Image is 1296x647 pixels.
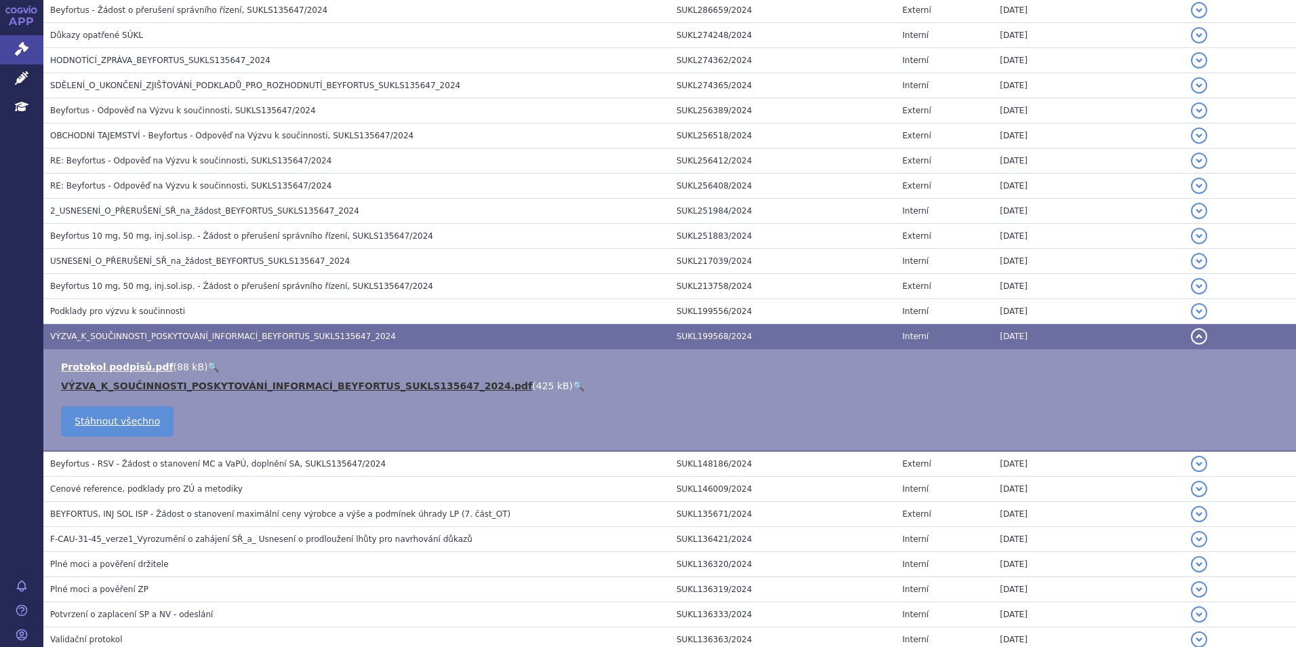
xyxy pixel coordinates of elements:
span: Validační protokol [50,635,123,644]
a: VÝZVA_K_SOUČINNOSTI_POSKYTOVÁNÍ_INFORMACÍ_BEYFORTUS_SUKLS135647_2024.pdf [61,380,532,391]
button: detail [1191,27,1207,43]
td: SUKL256389/2024 [670,98,895,123]
button: detail [1191,228,1207,244]
button: detail [1191,606,1207,623]
button: detail [1191,2,1207,18]
button: detail [1191,128,1207,144]
button: detail [1191,531,1207,547]
button: detail [1191,253,1207,269]
td: [DATE] [993,299,1183,324]
td: SUKL251883/2024 [670,224,895,249]
td: SUKL136320/2024 [670,552,895,577]
li: ( ) [61,379,1282,393]
td: SUKL256518/2024 [670,123,895,149]
button: detail [1191,506,1207,522]
button: detail [1191,303,1207,319]
button: detail [1191,328,1207,345]
td: SUKL146009/2024 [670,477,895,502]
span: Interní [902,81,929,90]
button: detail [1191,77,1207,94]
button: detail [1191,178,1207,194]
span: Externí [902,459,931,469]
span: Beyfortus 10 mg, 50 mg, inj.sol.isp. - Žádost o přerušení správního řízení, SUKLS135647/2024 [50,231,433,241]
span: Interní [902,585,929,594]
span: Interní [902,332,929,341]
td: SUKL148186/2024 [670,451,895,477]
td: SUKL136333/2024 [670,602,895,627]
td: [DATE] [993,73,1183,98]
td: SUKL136319/2024 [670,577,895,602]
span: Podklady pro výzvu k součinnosti [50,307,185,316]
span: Plné moci a pověření ZP [50,585,148,594]
button: detail [1191,556,1207,572]
span: Beyfortus - RSV - Žádost o stanovení MC a VaPÚ, doplnění SA, SUKLS135647/2024 [50,459,386,469]
a: Protokol podpisů.pdf [61,361,174,372]
button: detail [1191,278,1207,294]
button: detail [1191,581,1207,597]
span: Externí [902,156,931,165]
td: SUKL274362/2024 [670,48,895,73]
span: Externí [902,509,931,519]
td: [DATE] [993,249,1183,274]
span: 425 kB [536,380,569,391]
span: Cenové reference, podklady pro ZÚ a metodiky [50,484,243,494]
td: [DATE] [993,274,1183,299]
td: [DATE] [993,199,1183,224]
span: RE: Beyfortus - Odpověď na Výzvu k součinnosti, SUKLS135647/2024 [50,181,331,191]
span: BEYFORTUS, INJ SOL ISP - Žádost o stanovení maximální ceny výrobce a výše a podmínek úhrady LP (7... [50,509,510,519]
td: [DATE] [993,48,1183,73]
button: detail [1191,153,1207,169]
span: Důkazy opatřené SÚKL [50,31,143,40]
td: [DATE] [993,451,1183,477]
td: [DATE] [993,174,1183,199]
td: [DATE] [993,324,1183,349]
button: detail [1191,102,1207,119]
span: Interní [902,307,929,316]
span: SDĚLENÍ_O_UKONČENÍ_ZJIŠŤOVÁNÍ_PODKLADŮ_PRO_ROZHODNUTÍ_BEYFORTUS_SUKLS135647_2024 [50,81,460,90]
td: [DATE] [993,502,1183,527]
td: SUKL256412/2024 [670,149,895,174]
td: SUKL274365/2024 [670,73,895,98]
td: SUKL213758/2024 [670,274,895,299]
button: detail [1191,481,1207,497]
span: Externí [902,5,931,15]
span: Interní [902,206,929,216]
span: Plné moci a pověření držitele [50,560,169,569]
span: Beyfortus 10 mg, 50 mg, inj.sol.isp. - Žádost o přerušení správního řízení, SUKLS135647/2024 [50,281,433,291]
td: [DATE] [993,123,1183,149]
span: Interní [902,560,929,569]
td: [DATE] [993,23,1183,48]
td: SUKL256408/2024 [670,174,895,199]
td: [DATE] [993,224,1183,249]
span: Interní [902,484,929,494]
span: Beyfortus - Žádost o přerušení správního řízení, SUKLS135647/2024 [50,5,327,15]
span: Externí [902,106,931,115]
td: SUKL136421/2024 [670,527,895,552]
td: SUKL199556/2024 [670,299,895,324]
td: [DATE] [993,577,1183,602]
span: F-CAU-31-45_verze1_Vyrozumění o zahájení SŘ_a_ Usnesení o prodloužení lhůty pro navrhování důkazů [50,534,472,544]
td: SUKL199568/2024 [670,324,895,349]
a: 🔍 [207,361,219,372]
a: 🔍 [573,380,584,391]
td: [DATE] [993,527,1183,552]
button: detail [1191,203,1207,219]
td: [DATE] [993,602,1183,627]
span: 88 kB [177,361,204,372]
a: Stáhnout všechno [61,406,174,437]
span: Interní [902,56,929,65]
span: VÝZVA_K_SOUČINNOSTI_POSKYTOVÁNÍ_INFORMACÍ_BEYFORTUS_SUKLS135647_2024 [50,332,396,341]
span: Interní [902,256,929,266]
span: HODNOTÍCÍ_ZPRÁVA_BEYFORTUS_SUKLS135647_2024 [50,56,270,65]
li: ( ) [61,360,1282,374]
td: SUKL135671/2024 [670,502,895,527]
span: Interní [902,534,929,544]
span: Interní [902,610,929,619]
span: Externí [902,281,931,291]
td: [DATE] [993,552,1183,577]
span: Potvrzení o zaplacení SP a NV - odeslání [50,610,213,619]
span: RE: Beyfortus - Odpověď na Výzvu k součinnosti, SUKLS135647/2024 [50,156,331,165]
span: Interní [902,635,929,644]
span: USNESENÍ_O_PŘERUŠENÍ_SŘ_na_žádost_BEYFORTUS_SUKLS135647_2024 [50,256,350,266]
td: [DATE] [993,477,1183,502]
